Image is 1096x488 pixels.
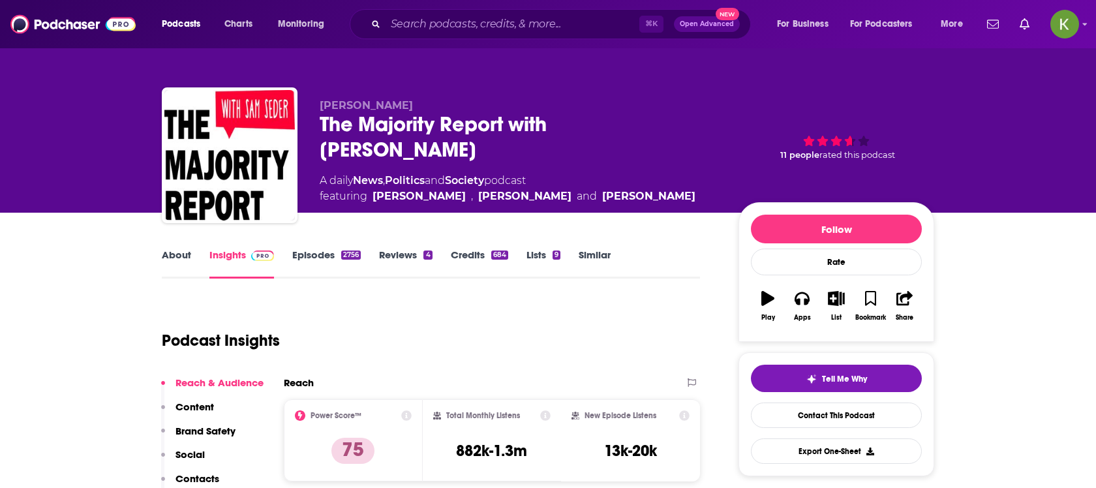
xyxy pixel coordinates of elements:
[680,21,734,27] span: Open Advanced
[161,425,236,449] button: Brand Safety
[491,251,508,260] div: 684
[674,16,740,32] button: Open AdvancedNew
[311,411,361,420] h2: Power Score™
[175,376,264,389] p: Reach & Audience
[385,174,425,187] a: Politics
[341,251,361,260] div: 2756
[383,174,385,187] span: ,
[751,403,922,428] a: Contact This Podcast
[278,15,324,33] span: Monitoring
[751,438,922,464] button: Export One-Sheet
[175,401,214,413] p: Content
[842,14,932,35] button: open menu
[478,189,571,204] a: Michael J Brooks
[579,249,611,279] a: Similar
[161,376,264,401] button: Reach & Audience
[738,99,934,181] div: 11 peoplerated this podcast
[850,15,913,33] span: For Podcasters
[639,16,663,33] span: ⌘ K
[386,14,639,35] input: Search podcasts, credits, & more...
[320,99,413,112] span: [PERSON_NAME]
[855,314,886,322] div: Bookmark
[456,441,527,461] h3: 882k-1.3m
[216,14,260,35] a: Charts
[162,249,191,279] a: About
[716,8,739,20] span: New
[585,411,656,420] h2: New Episode Listens
[161,401,214,425] button: Content
[602,189,695,204] a: Matt Lech
[831,314,842,322] div: List
[224,15,252,33] span: Charts
[164,90,295,221] img: The Majority Report with Sam Seder
[292,249,361,279] a: Episodes2756
[162,15,200,33] span: Podcasts
[320,173,695,204] div: A daily podcast
[751,282,785,329] button: Play
[751,215,922,243] button: Follow
[269,14,341,35] button: open menu
[471,189,473,204] span: ,
[251,251,274,261] img: Podchaser Pro
[451,249,508,279] a: Credits684
[780,150,819,160] span: 11 people
[162,331,280,350] h1: Podcast Insights
[175,472,219,485] p: Contacts
[1050,10,1079,38] button: Show profile menu
[785,282,819,329] button: Apps
[806,374,817,384] img: tell me why sparkle
[751,365,922,392] button: tell me why sparkleTell Me Why
[425,174,445,187] span: and
[1050,10,1079,38] span: Logged in as kiana38691
[10,12,136,37] img: Podchaser - Follow, Share and Rate Podcasts
[320,189,695,204] span: featuring
[761,314,775,322] div: Play
[362,9,763,39] div: Search podcasts, credits, & more...
[379,249,432,279] a: Reviews4
[553,251,560,260] div: 9
[175,448,205,461] p: Social
[423,251,432,260] div: 4
[526,249,560,279] a: Lists9
[445,174,484,187] a: Society
[331,438,374,464] p: 75
[1050,10,1079,38] img: User Profile
[888,282,922,329] button: Share
[577,189,597,204] span: and
[153,14,217,35] button: open menu
[175,425,236,437] p: Brand Safety
[446,411,520,420] h2: Total Monthly Listens
[604,441,657,461] h3: 13k-20k
[209,249,274,279] a: InsightsPodchaser Pro
[353,174,383,187] a: News
[822,374,867,384] span: Tell Me Why
[777,15,829,33] span: For Business
[284,376,314,389] h2: Reach
[819,282,853,329] button: List
[161,448,205,472] button: Social
[819,150,895,160] span: rated this podcast
[794,314,811,322] div: Apps
[853,282,887,329] button: Bookmark
[751,249,922,275] div: Rate
[941,15,963,33] span: More
[932,14,979,35] button: open menu
[982,13,1004,35] a: Show notifications dropdown
[373,189,466,204] a: Sam Seder
[1014,13,1035,35] a: Show notifications dropdown
[896,314,913,322] div: Share
[768,14,845,35] button: open menu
